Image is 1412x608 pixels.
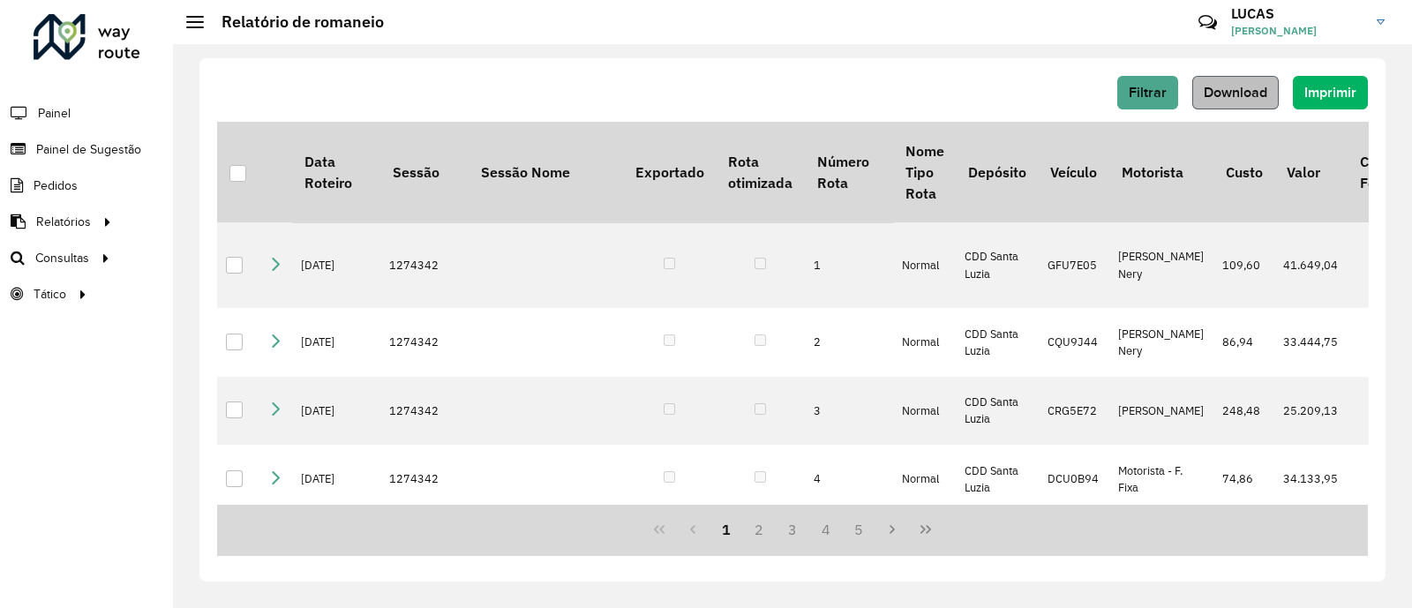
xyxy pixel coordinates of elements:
td: [DATE] [292,308,380,377]
button: 1 [710,513,743,546]
button: 4 [809,513,843,546]
span: Imprimir [1304,85,1356,100]
td: CDD Santa Luzia [956,445,1038,514]
th: Depósito [956,122,1038,222]
td: 109,60 [1213,222,1274,308]
th: Nome Tipo Rota [893,122,956,222]
button: 3 [776,513,809,546]
td: 2 [805,308,893,377]
td: Normal [893,377,956,446]
td: [PERSON_NAME] [1109,377,1213,446]
td: 1274342 [380,377,469,446]
td: [DATE] [292,445,380,514]
td: CDD Santa Luzia [956,308,1038,377]
span: Filtrar [1129,85,1167,100]
td: CDD Santa Luzia [956,222,1038,308]
span: [PERSON_NAME] [1231,23,1363,39]
button: Imprimir [1293,76,1368,109]
td: 41.649,04 [1274,222,1348,308]
h2: Relatório de romaneio [204,12,384,32]
td: [PERSON_NAME] Nery [1109,308,1213,377]
td: CRG5E72 [1039,377,1109,446]
td: 33.444,75 [1274,308,1348,377]
button: 2 [742,513,776,546]
td: CQU9J44 [1039,308,1109,377]
td: 1274342 [380,222,469,308]
td: [PERSON_NAME] Nery [1109,222,1213,308]
span: Tático [34,285,66,304]
button: Download [1192,76,1279,109]
td: [DATE] [292,222,380,308]
td: 4 [805,445,893,514]
th: Data Roteiro [292,122,380,222]
td: 1274342 [380,445,469,514]
td: 3 [805,377,893,446]
span: Painel [38,104,71,123]
button: Next Page [875,513,909,546]
td: 74,86 [1213,445,1274,514]
td: 34.133,95 [1274,445,1348,514]
button: Last Page [909,513,943,546]
td: DCU0B94 [1039,445,1109,514]
td: [DATE] [292,377,380,446]
td: Normal [893,445,956,514]
th: Sessão [380,122,469,222]
td: 248,48 [1213,377,1274,446]
th: Valor [1274,122,1348,222]
th: Exportado [623,122,716,222]
th: Número Rota [805,122,893,222]
td: GFU7E05 [1039,222,1109,308]
span: Consultas [35,249,89,267]
td: Motorista - F. Fixa [1109,445,1213,514]
span: Painel de Sugestão [36,140,141,159]
span: Relatórios [36,213,91,231]
span: Download [1204,85,1267,100]
h3: LUCAS [1231,5,1363,22]
th: Sessão Nome [469,122,623,222]
td: 25.209,13 [1274,377,1348,446]
a: Contato Rápido [1189,4,1227,41]
button: Filtrar [1117,76,1178,109]
td: 1 [805,222,893,308]
th: Motorista [1109,122,1213,222]
td: 1274342 [380,308,469,377]
span: Pedidos [34,176,78,195]
td: Normal [893,222,956,308]
td: CDD Santa Luzia [956,377,1038,446]
td: Normal [893,308,956,377]
th: Veículo [1039,122,1109,222]
button: 5 [843,513,876,546]
td: 86,94 [1213,308,1274,377]
th: Custo [1213,122,1274,222]
th: Rota otimizada [716,122,804,222]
